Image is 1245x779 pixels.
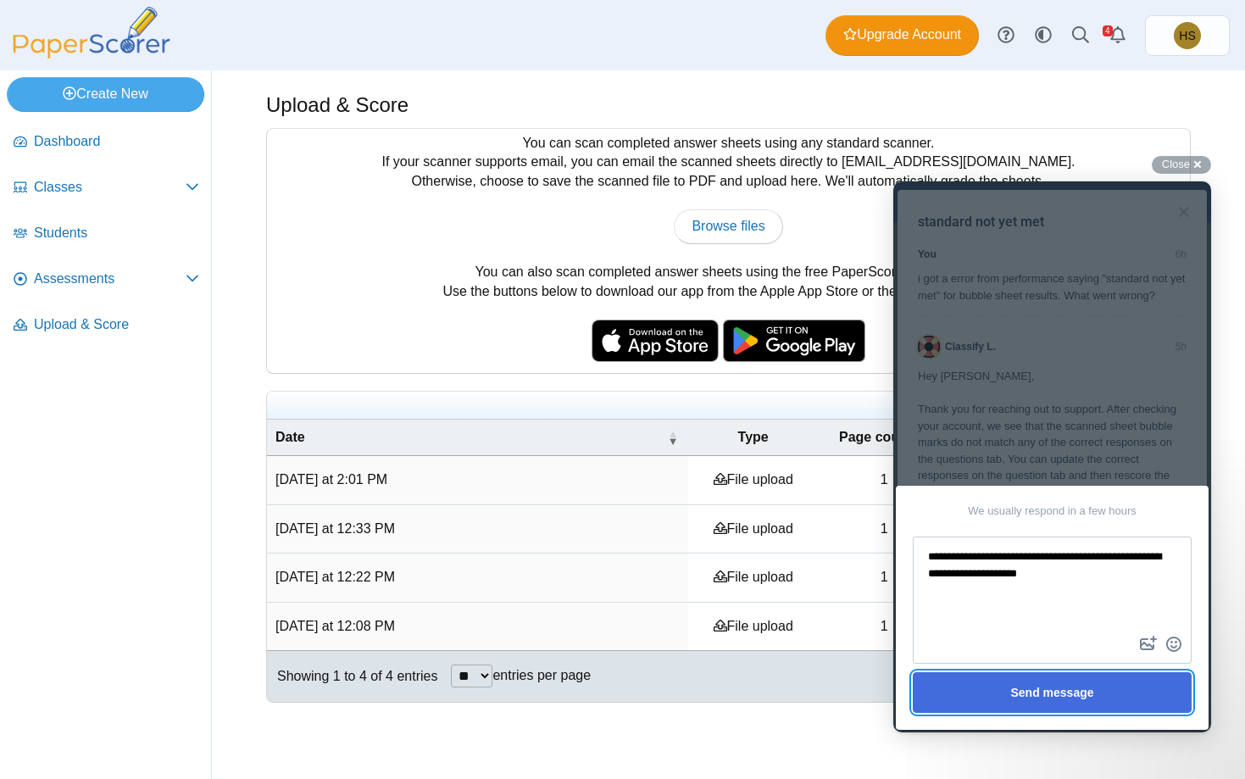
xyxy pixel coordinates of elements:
td: 1 [819,603,950,651]
td: File upload [688,456,819,504]
a: Upload & Score [7,305,206,346]
time: Aug 22, 2025 at 12:22 PM [275,570,395,584]
time: Aug 22, 2025 at 12:08 PM [275,619,395,633]
img: apple-store-badge.svg [592,320,719,362]
div: Showing 1 to 4 of 4 entries [267,651,437,702]
span: Assessments [34,270,186,288]
td: 1 [819,456,950,504]
div: You can scan completed answer sheets using any standard scanner. If your scanner supports email, ... [267,129,1190,373]
span: Upgrade Account [843,25,961,44]
span: Dashboard [34,132,199,151]
a: Browse files [674,209,782,243]
td: File upload [688,603,819,651]
time: Aug 22, 2025 at 2:01 PM [275,472,387,487]
span: Classes [34,178,186,197]
label: entries per page [492,668,591,682]
a: PaperScorer [7,47,176,61]
a: Create New [7,77,204,111]
td: File upload [688,554,819,602]
a: Alerts [1099,17,1137,54]
button: Close [1152,156,1211,174]
time: Aug 22, 2025 at 12:33 PM [275,521,395,536]
span: Hainan Sheng [1174,22,1201,49]
a: Hainan Sheng [1145,15,1230,56]
a: Assessments [7,259,206,300]
span: Upload & Score [34,315,199,334]
a: Upgrade Account [825,15,979,56]
span: Date [275,430,305,444]
iframe: Help Scout Beacon - Live Chat, Contact Form, and Knowledge Base [893,181,1211,732]
span: Browse files [692,219,764,233]
td: 1 [819,554,950,602]
a: Classes [7,168,206,209]
span: Type [738,430,769,444]
td: File upload [688,505,819,554]
a: Dashboard [7,122,206,163]
span: Date : Activate to remove sorting [668,420,678,455]
span: Page count [839,430,912,444]
h1: Upload & Score [266,91,409,120]
span: Students [34,224,199,242]
img: google-play-badge.png [723,320,865,362]
td: 1 [819,505,950,554]
a: Students [7,214,206,254]
span: Hainan Sheng [1179,30,1195,42]
span: Close [1162,158,1190,170]
img: PaperScorer [7,7,176,58]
